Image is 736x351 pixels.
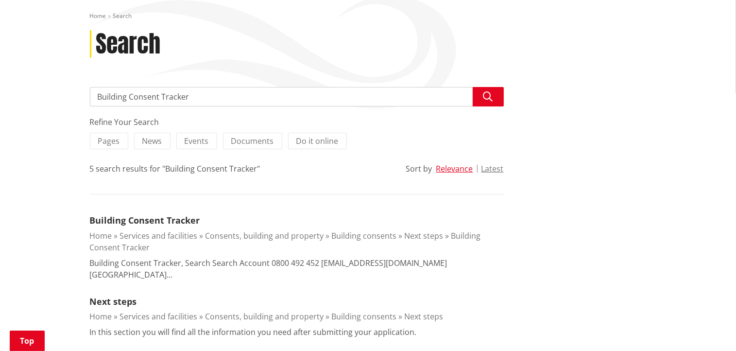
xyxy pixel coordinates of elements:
[90,296,137,307] a: Next steps
[142,136,162,146] span: News
[90,214,200,226] a: Building Consent Tracker
[90,163,260,175] div: 5 search results for "Building Consent Tracker"
[90,257,504,281] p: Building Consent Tracker, Search Search Account 0800 492 452 [EMAIL_ADDRESS][DOMAIN_NAME] [GEOGRA...
[436,164,473,173] button: Relevance
[90,311,112,322] a: Home
[296,136,339,146] span: Do it online
[98,136,120,146] span: Pages
[205,311,324,322] a: Consents, building and property
[90,326,417,338] p: In this section you will find all the information you need after submitting your application.
[405,311,444,322] a: Next steps
[405,230,444,241] a: Next steps
[120,311,198,322] a: Services and facilities
[96,30,161,58] h1: Search
[113,12,132,20] span: Search
[185,136,209,146] span: Events
[332,311,397,322] a: Building consents
[90,116,504,128] div: Refine Your Search
[90,230,112,241] a: Home
[691,310,726,345] iframe: Messenger Launcher
[406,163,432,175] div: Sort by
[90,230,481,253] a: Building Consent Tracker
[120,230,198,241] a: Services and facilities
[231,136,274,146] span: Documents
[10,331,45,351] a: Top
[90,12,106,20] a: Home
[90,12,647,20] nav: breadcrumb
[481,164,504,173] button: Latest
[332,230,397,241] a: Building consents
[90,87,504,106] input: Search input
[205,230,324,241] a: Consents, building and property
